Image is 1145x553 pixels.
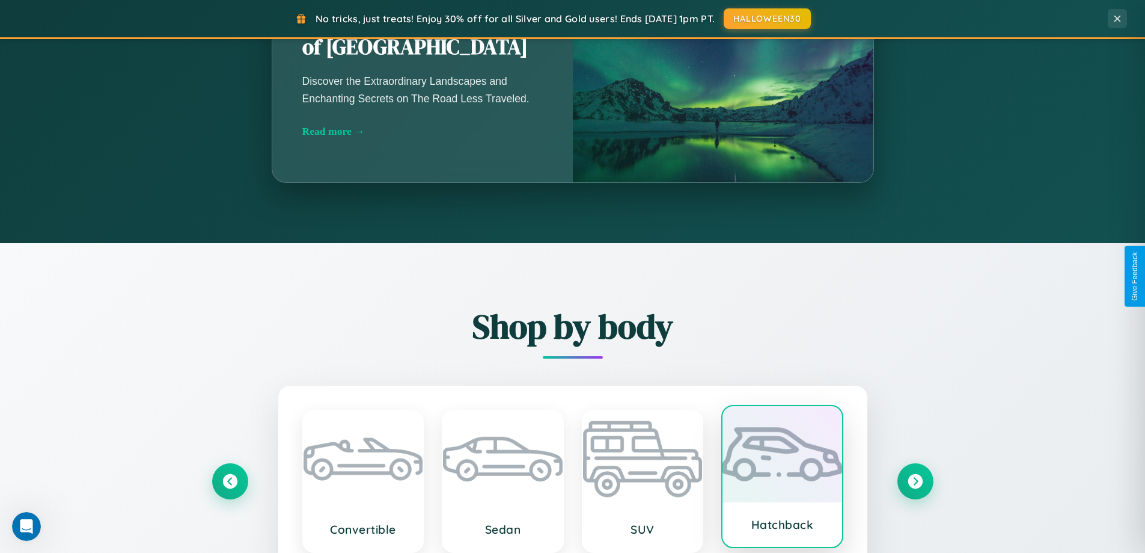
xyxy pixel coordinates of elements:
h2: Shop by body [212,303,933,350]
span: No tricks, just treats! Enjoy 30% off for all Silver and Gold users! Ends [DATE] 1pm PT. [316,13,715,25]
h3: Hatchback [734,517,830,532]
iframe: Intercom live chat [12,512,41,541]
h3: SUV [595,522,691,537]
h3: Sedan [455,522,551,537]
p: Discover the Extraordinary Landscapes and Enchanting Secrets on The Road Less Traveled. [302,73,543,107]
h2: Unearthing the Mystique of [GEOGRAPHIC_DATA] [302,6,543,61]
h3: Convertible [316,522,411,537]
div: Read more → [302,125,543,138]
button: HALLOWEEN30 [724,8,811,29]
div: Give Feedback [1131,252,1139,301]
